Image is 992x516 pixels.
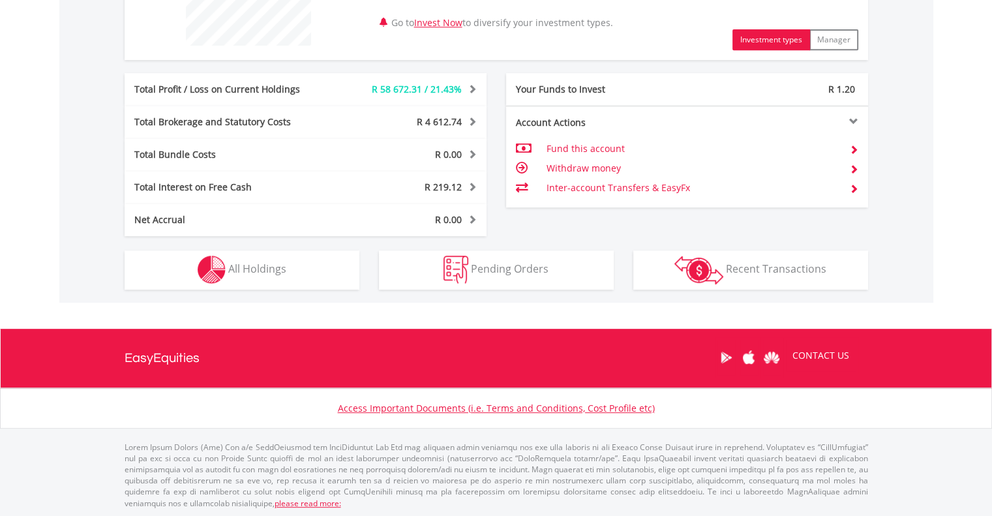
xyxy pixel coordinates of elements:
div: Net Accrual [125,213,336,226]
span: Recent Transactions [726,262,826,276]
a: CONTACT US [783,337,858,374]
a: Invest Now [414,16,462,29]
div: Your Funds to Invest [506,83,687,96]
span: R 58 672.31 / 21.43% [372,83,462,95]
td: Withdraw money [546,159,839,178]
a: please read more: [275,498,341,509]
div: Account Actions [506,116,687,129]
div: Total Profit / Loss on Current Holdings [125,83,336,96]
a: Apple [738,337,760,378]
a: Access Important Documents (i.e. Terms and Conditions, Cost Profile etc) [338,402,655,414]
div: Total Bundle Costs [125,148,336,161]
span: R 1.20 [828,83,855,95]
button: Pending Orders [379,250,614,290]
img: holdings-wht.png [198,256,226,284]
button: Manager [809,29,858,50]
div: Total Brokerage and Statutory Costs [125,115,336,129]
span: All Holdings [228,262,286,276]
a: Google Play [715,337,738,378]
img: transactions-zar-wht.png [674,256,723,284]
button: Recent Transactions [633,250,868,290]
span: R 0.00 [435,213,462,226]
span: R 4 612.74 [417,115,462,128]
a: Huawei [760,337,783,378]
div: Total Interest on Free Cash [125,181,336,194]
td: Fund this account [546,139,839,159]
td: Inter-account Transfers & EasyFx [546,178,839,198]
button: All Holdings [125,250,359,290]
span: R 0.00 [435,148,462,160]
p: Lorem Ipsum Dolors (Ame) Con a/e SeddOeiusmod tem InciDiduntut Lab Etd mag aliquaen admin veniamq... [125,442,868,509]
img: pending_instructions-wht.png [443,256,468,284]
a: EasyEquities [125,329,200,387]
span: Pending Orders [471,262,549,276]
span: R 219.12 [425,181,462,193]
button: Investment types [732,29,810,50]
